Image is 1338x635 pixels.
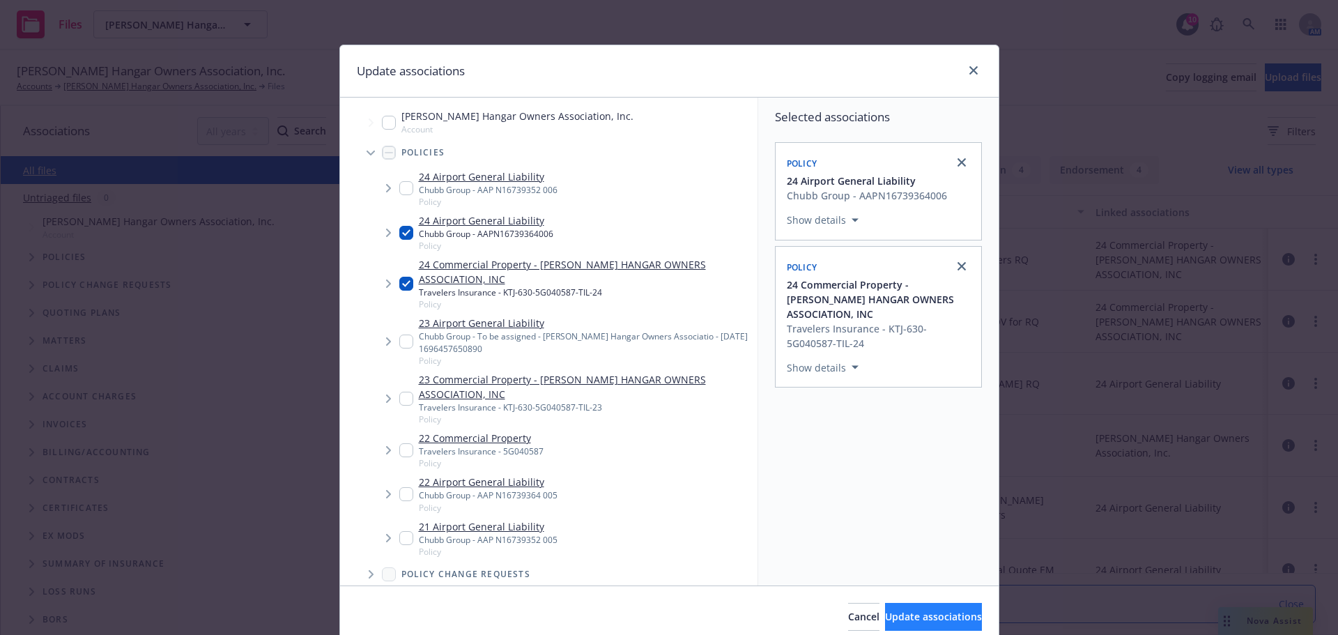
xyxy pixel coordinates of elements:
[419,401,752,413] div: Travelers Insurance - KTJ-630-5G040587-TIL-23
[419,169,557,184] a: 24 Airport General Liability
[419,475,557,489] a: 22 Airport General Liability
[787,174,947,188] button: 24 Airport General Liability
[787,277,973,321] button: 24 Commercial Property - [PERSON_NAME] HANGAR OWNERS ASSOCIATION, INC
[419,431,544,445] a: 22 Commercial Property
[848,603,879,631] button: Cancel
[419,534,557,546] div: Chubb Group - AAP N16739352 005
[419,213,553,228] a: 24 Airport General Liability
[419,196,557,208] span: Policy
[357,62,465,80] h1: Update associations
[401,570,530,579] span: Policy change requests
[419,298,752,310] span: Policy
[965,62,982,79] a: close
[419,355,752,367] span: Policy
[953,154,970,171] a: close
[775,109,982,125] span: Selected associations
[419,184,557,196] div: Chubb Group - AAP N16739352 006
[787,174,916,188] span: 24 Airport General Liability
[885,603,982,631] button: Update associations
[953,258,970,275] a: close
[848,610,879,623] span: Cancel
[787,261,817,273] span: Policy
[419,546,557,558] span: Policy
[419,316,752,330] a: 23 Airport General Liability
[419,502,557,514] span: Policy
[419,286,752,298] div: Travelers Insurance - KTJ-630-5G040587-TIL-24
[419,445,544,457] div: Travelers Insurance - 5G040587
[401,123,633,135] span: Account
[419,457,544,469] span: Policy
[419,330,752,354] div: Chubb Group - To be assigned - [PERSON_NAME] Hangar Owners Associatio - [DATE] 1696457650890
[419,228,553,240] div: Chubb Group - AAPN16739364006
[419,519,557,534] a: 21 Airport General Liability
[419,372,752,401] a: 23 Commercial Property - [PERSON_NAME] HANGAR OWNERS ASSOCIATION, INC
[885,610,982,623] span: Update associations
[419,413,752,425] span: Policy
[401,109,633,123] span: [PERSON_NAME] Hangar Owners Association, Inc.
[781,359,864,376] button: Show details
[787,188,947,203] div: Chubb Group - AAPN16739364006
[419,489,557,501] div: Chubb Group - AAP N16739364 005
[781,212,864,229] button: Show details
[401,148,445,157] span: Policies
[787,158,817,169] span: Policy
[419,240,553,252] span: Policy
[419,257,752,286] a: 24 Commercial Property - [PERSON_NAME] HANGAR OWNERS ASSOCIATION, INC
[787,321,973,351] div: Travelers Insurance - KTJ-630-5G040587-TIL-24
